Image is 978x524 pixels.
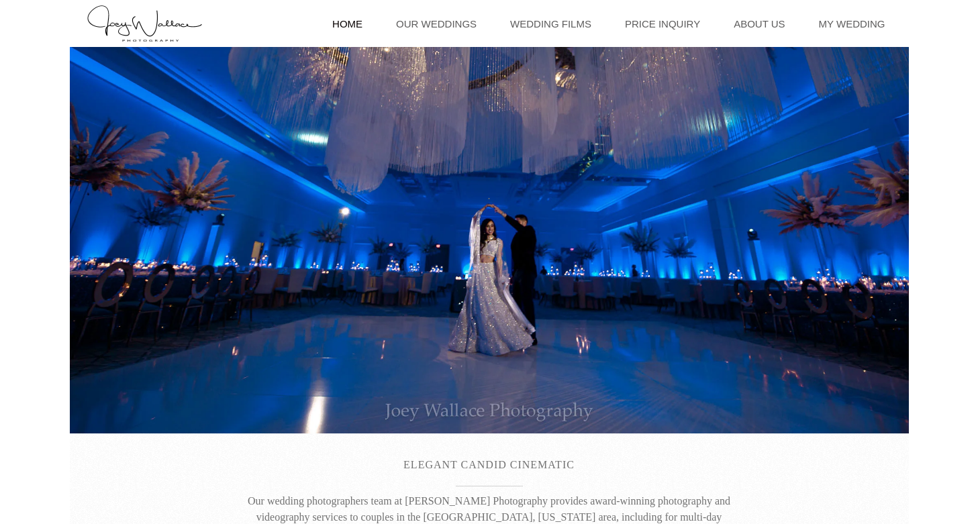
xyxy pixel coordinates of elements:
p: . [238,247,741,263]
p: . [238,217,741,233]
span: ELEGANT CANDID CINEMATIC [403,459,575,470]
p: . [238,188,741,204]
p: . [238,276,741,293]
